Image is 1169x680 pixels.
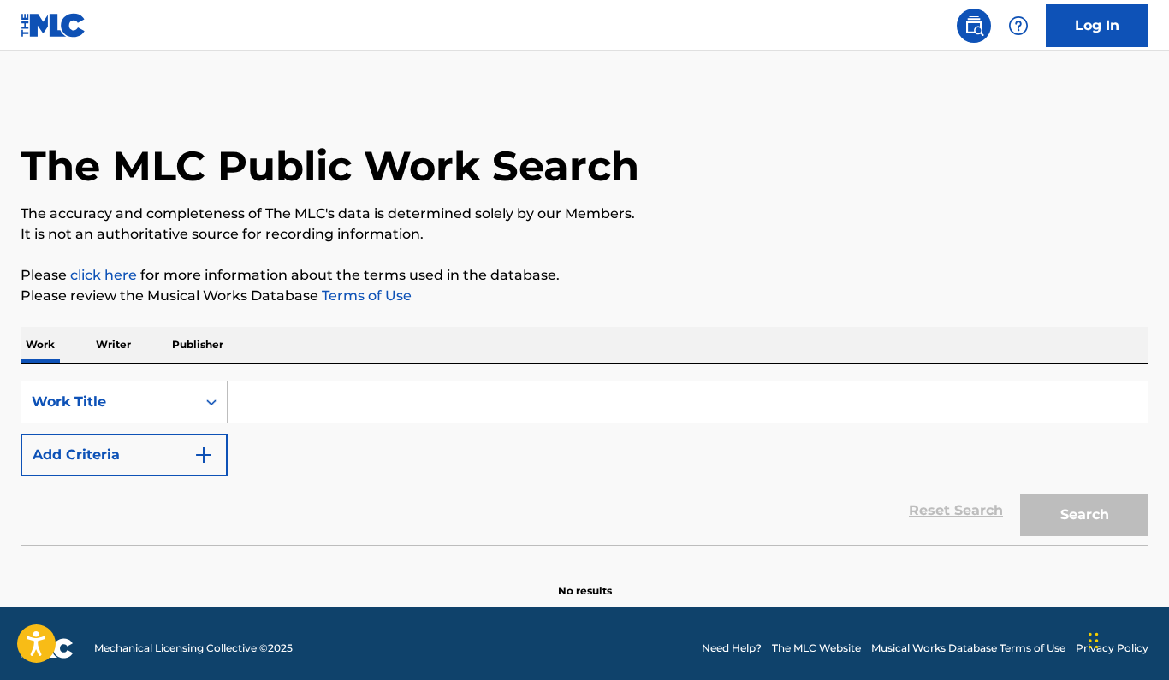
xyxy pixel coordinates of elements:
[21,140,639,192] h1: The MLC Public Work Search
[70,267,137,283] a: click here
[21,204,1148,224] p: The accuracy and completeness of The MLC's data is determined solely by our Members.
[964,15,984,36] img: search
[32,392,186,412] div: Work Title
[1001,9,1035,43] div: Help
[21,13,86,38] img: MLC Logo
[21,265,1148,286] p: Please for more information about the terms used in the database.
[1008,15,1029,36] img: help
[21,381,1148,545] form: Search Form
[193,445,214,465] img: 9d2ae6d4665cec9f34b9.svg
[1083,598,1169,680] iframe: Chat Widget
[167,327,228,363] p: Publisher
[91,327,136,363] p: Writer
[318,287,412,304] a: Terms of Use
[1089,615,1099,666] div: Drag
[21,224,1148,245] p: It is not an authoritative source for recording information.
[957,9,991,43] a: Public Search
[1046,4,1148,47] a: Log In
[1076,641,1148,656] a: Privacy Policy
[772,641,861,656] a: The MLC Website
[21,327,60,363] p: Work
[558,563,612,599] p: No results
[702,641,762,656] a: Need Help?
[94,641,293,656] span: Mechanical Licensing Collective © 2025
[871,641,1065,656] a: Musical Works Database Terms of Use
[21,434,228,476] button: Add Criteria
[21,286,1148,306] p: Please review the Musical Works Database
